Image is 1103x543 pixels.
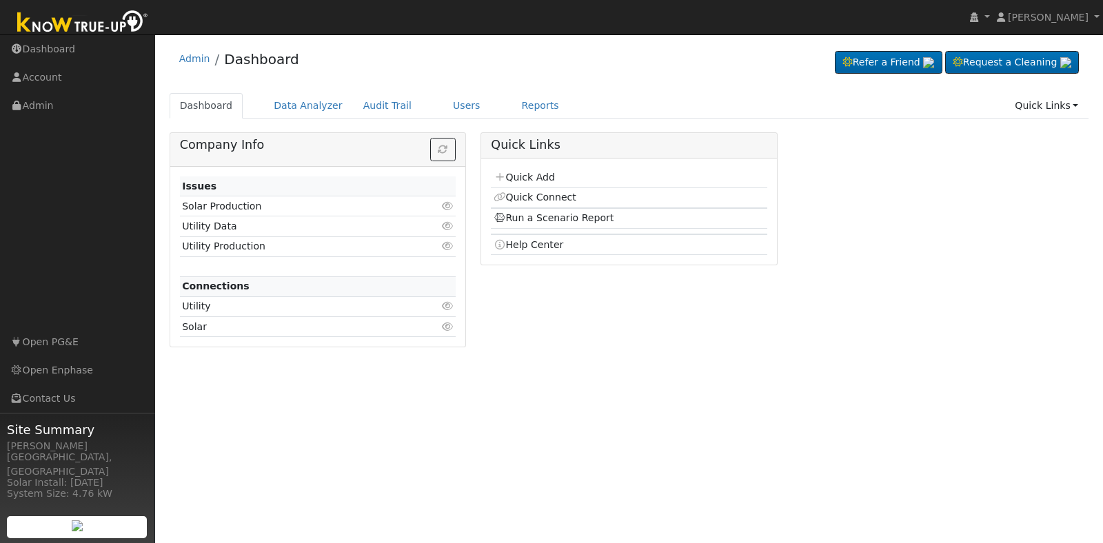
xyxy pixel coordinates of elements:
[180,196,412,216] td: Solar Production
[494,192,576,203] a: Quick Connect
[441,322,454,331] i: Click to view
[512,93,569,119] a: Reports
[7,486,148,501] div: System Size: 4.76 kW
[7,439,148,453] div: [PERSON_NAME]
[1060,57,1071,68] img: retrieve
[491,138,767,152] h5: Quick Links
[170,93,243,119] a: Dashboard
[7,450,148,479] div: [GEOGRAPHIC_DATA], [GEOGRAPHIC_DATA]
[180,296,412,316] td: Utility
[10,8,155,39] img: Know True-Up
[263,93,353,119] a: Data Analyzer
[1004,93,1089,119] a: Quick Links
[494,172,555,183] a: Quick Add
[224,51,299,68] a: Dashboard
[441,221,454,231] i: Click to view
[7,475,148,490] div: Solar Install: [DATE]
[180,236,412,256] td: Utility Production
[180,216,412,236] td: Utility Data
[182,181,216,192] strong: Issues
[494,239,564,250] a: Help Center
[180,138,456,152] h5: Company Info
[1008,12,1089,23] span: [PERSON_NAME]
[923,57,934,68] img: retrieve
[72,520,83,531] img: retrieve
[441,241,454,251] i: Click to view
[835,51,942,74] a: Refer a Friend
[443,93,491,119] a: Users
[441,201,454,211] i: Click to view
[179,53,210,64] a: Admin
[182,280,250,291] strong: Connections
[441,301,454,311] i: Click to view
[353,93,422,119] a: Audit Trail
[180,317,412,337] td: Solar
[494,212,614,223] a: Run a Scenario Report
[7,420,148,439] span: Site Summary
[945,51,1079,74] a: Request a Cleaning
